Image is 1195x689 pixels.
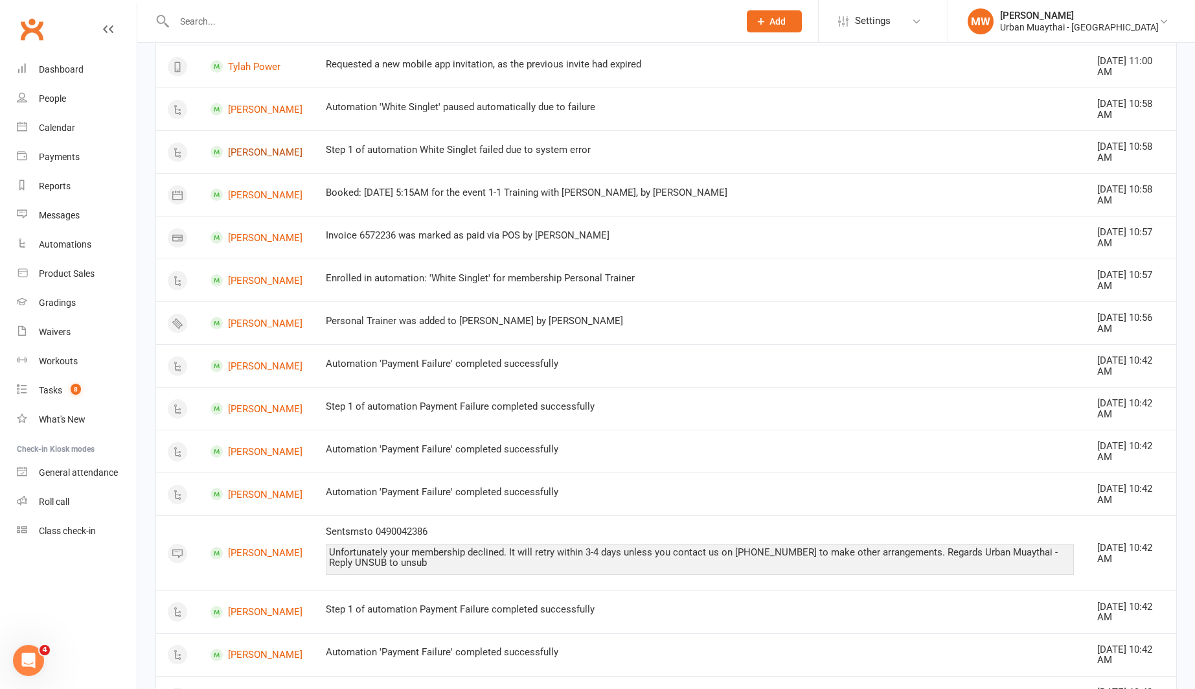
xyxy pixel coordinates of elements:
[211,445,302,458] a: [PERSON_NAME]
[17,347,137,376] a: Workouts
[17,376,137,405] a: Tasks 8
[1097,99,1165,120] div: [DATE] 10:58 AM
[326,604,1074,615] div: Step 1 of automation Payment Failure completed successfully
[39,64,84,75] div: Dashboard
[1097,484,1165,505] div: [DATE] 10:42 AM
[39,356,78,366] div: Workouts
[17,113,137,143] a: Calendar
[326,187,1074,198] div: Booked: [DATE] 5:15AM for the event 1-1 Training with [PERSON_NAME], by [PERSON_NAME]
[1097,355,1165,377] div: [DATE] 10:42 AM
[1097,184,1165,205] div: [DATE] 10:58 AM
[39,181,71,191] div: Reports
[211,649,302,661] a: [PERSON_NAME]
[1097,644,1165,666] div: [DATE] 10:42 AM
[40,645,50,655] span: 4
[39,496,69,507] div: Roll call
[17,288,137,318] a: Gradings
[211,103,302,115] a: [PERSON_NAME]
[326,444,1074,455] div: Automation 'Payment Failure' completed successfully
[211,403,302,415] a: [PERSON_NAME]
[13,645,44,676] iframe: Intercom live chat
[968,8,994,34] div: MW
[1000,10,1159,21] div: [PERSON_NAME]
[17,55,137,84] a: Dashboard
[17,517,137,546] a: Class kiosk mode
[1000,21,1159,33] div: Urban Muaythai - [GEOGRAPHIC_DATA]
[39,152,80,162] div: Payments
[211,146,302,158] a: [PERSON_NAME]
[39,414,85,425] div: What's New
[211,231,302,244] a: [PERSON_NAME]
[211,274,302,286] a: [PERSON_NAME]
[39,327,71,337] div: Waivers
[17,259,137,288] a: Product Sales
[17,201,137,230] a: Messages
[39,210,80,220] div: Messages
[17,405,137,434] a: What's New
[17,458,137,487] a: General attendance kiosk mode
[326,647,1074,658] div: Automation 'Payment Failure' completed successfully
[326,487,1074,498] div: Automation 'Payment Failure' completed successfully
[1097,141,1165,163] div: [DATE] 10:58 AM
[1097,543,1165,564] div: [DATE] 10:42 AM
[326,526,427,537] span: Sent sms to 0490042386
[16,13,48,45] a: Clubworx
[1097,312,1165,334] div: [DATE] 10:56 AM
[326,358,1074,369] div: Automation 'Payment Failure' completed successfully
[17,143,137,172] a: Payments
[39,298,76,308] div: Gradings
[747,10,802,32] button: Add
[39,239,91,250] div: Automations
[39,268,95,279] div: Product Sales
[329,547,1071,568] div: Unfortunately your membership declined. It will retry within 3-4 days unless you contact us on [P...
[211,488,302,500] a: [PERSON_NAME]
[1097,601,1165,623] div: [DATE] 10:42 AM
[211,606,302,618] a: [PERSON_NAME]
[1097,441,1165,462] div: [DATE] 10:42 AM
[855,6,891,36] span: Settings
[1097,227,1165,248] div: [DATE] 10:57 AM
[326,230,1074,241] div: Invoice 6572236 was marked as paid via POS by [PERSON_NAME]
[211,360,302,372] a: [PERSON_NAME]
[326,59,1074,70] div: Requested a new mobile app invitation, as the previous invite had expired
[1097,56,1165,77] div: [DATE] 11:00 AM
[17,230,137,259] a: Automations
[326,316,1074,327] div: Personal Trainer was added to [PERSON_NAME] by [PERSON_NAME]
[39,123,75,133] div: Calendar
[170,12,730,30] input: Search...
[769,16,786,27] span: Add
[39,385,62,395] div: Tasks
[211,189,302,201] a: [PERSON_NAME]
[211,317,302,329] a: [PERSON_NAME]
[39,526,96,536] div: Class check-in
[39,93,66,104] div: People
[17,487,137,517] a: Roll call
[211,60,302,73] a: Tylah Power
[326,102,1074,113] div: Automation 'White Singlet' paused automatically due to failure
[39,467,118,478] div: General attendance
[211,547,302,559] a: [PERSON_NAME]
[1097,398,1165,419] div: [DATE] 10:42 AM
[17,84,137,113] a: People
[17,172,137,201] a: Reports
[326,401,1074,412] div: Step 1 of automation Payment Failure completed successfully
[17,318,137,347] a: Waivers
[1097,270,1165,291] div: [DATE] 10:57 AM
[326,273,1074,284] div: Enrolled in automation: 'White Singlet' for membership Personal Trainer
[71,384,81,395] span: 8
[326,145,1074,156] div: Step 1 of automation White Singlet failed due to system error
